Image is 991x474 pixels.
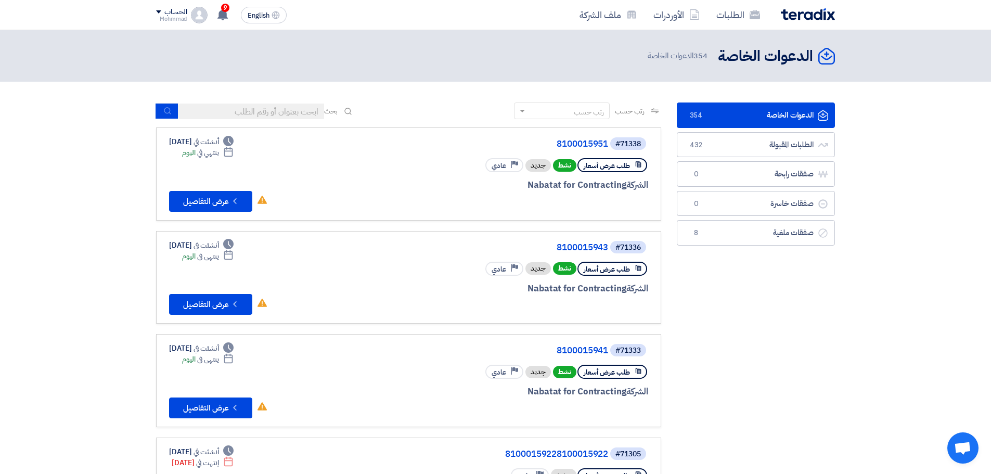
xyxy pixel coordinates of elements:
span: 0 [690,169,702,180]
button: English [241,7,287,23]
div: #71338 [615,140,641,148]
a: الدعوات الخاصة354 [677,103,835,128]
div: [DATE] [169,136,234,147]
span: أنشئت في [194,446,218,457]
div: #71333 [615,347,641,354]
div: الحساب [164,8,187,17]
a: ملف الشركة [571,3,645,27]
span: 354 [693,50,707,61]
div: جديد [525,262,551,275]
div: جديد [525,366,551,378]
div: [DATE] [169,446,234,457]
a: الأوردرات [645,3,708,27]
div: #71305 [615,451,641,458]
div: Nabatat for Contracting [398,282,648,296]
span: الشركة [626,178,649,191]
a: 8100015941 [400,346,608,355]
img: Teradix logo [781,8,835,20]
a: صفقات خاسرة0 [677,191,835,216]
a: الطلبات المقبولة432 [677,132,835,158]
span: طلب عرض أسعار [584,264,630,274]
div: [DATE] [169,343,234,354]
span: نشط [553,366,576,378]
span: ينتهي في [197,354,218,365]
span: 9 [221,4,229,12]
div: Mohmmad [156,16,187,22]
span: أنشئت في [194,136,218,147]
input: ابحث بعنوان أو رقم الطلب [178,104,324,119]
div: اليوم [182,147,234,158]
span: 0 [690,199,702,209]
div: Nabatat for Contracting [398,178,648,192]
a: 8100015951 [400,139,608,149]
h2: الدعوات الخاصة [718,46,813,67]
span: نشط [553,159,576,172]
span: 432 [690,140,702,150]
span: English [248,12,269,19]
span: ينتهي في [197,251,218,262]
span: رتب حسب [615,106,645,117]
a: صفقات ملغية8 [677,220,835,246]
span: عادي [492,161,506,171]
a: 81000159228100015922 [400,450,608,459]
span: 354 [690,110,702,121]
span: أنشئت في [194,343,218,354]
span: طلب عرض أسعار [584,161,630,171]
div: رتب حسب [574,107,604,118]
button: عرض التفاصيل [169,191,252,212]
span: إنتهت في [196,457,218,468]
span: الشركة [626,385,649,398]
span: نشط [553,262,576,275]
div: جديد [525,159,551,172]
a: صفقات رابحة0 [677,161,835,187]
div: دردشة مفتوحة [947,432,979,464]
span: الدعوات الخاصة [648,50,710,62]
a: الطلبات [708,3,768,27]
img: profile_test.png [191,7,208,23]
span: عادي [492,264,506,274]
div: اليوم [182,354,234,365]
div: [DATE] [172,457,234,468]
button: عرض التفاصيل [169,398,252,418]
div: اليوم [182,251,234,262]
div: #71336 [615,244,641,251]
button: عرض التفاصيل [169,294,252,315]
span: طلب عرض أسعار [584,367,630,377]
div: [DATE] [169,240,234,251]
span: بحث [324,106,338,117]
a: 8100015943 [400,243,608,252]
span: 8 [690,228,702,238]
span: عادي [492,367,506,377]
span: الشركة [626,282,649,295]
span: أنشئت في [194,240,218,251]
div: Nabatat for Contracting [398,385,648,399]
span: ينتهي في [197,147,218,158]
